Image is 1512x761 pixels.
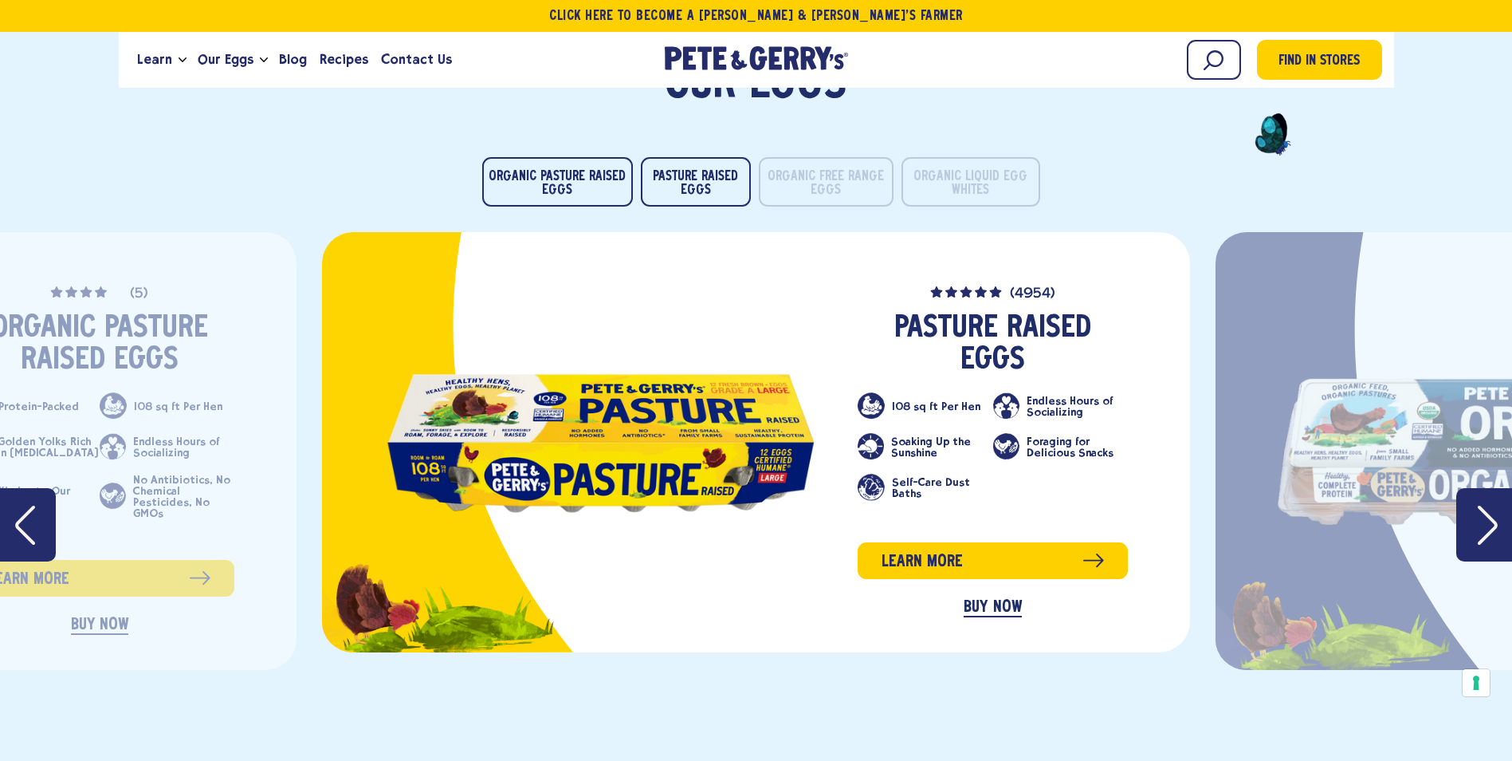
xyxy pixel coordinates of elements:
a: BUY NOW [71,617,128,635]
li: No Antibiotics, No Chemical Pesticides, No GMOs [100,474,234,519]
li: Self-Care Dust Baths [858,474,992,501]
span: (5) [130,287,148,302]
span: Find in Stores [1278,51,1360,73]
a: Our Eggs [191,38,260,81]
button: Your consent preferences for tracking technologies [1463,669,1490,696]
a: Find in Stores [1257,40,1382,80]
li: 108 sq ft Per Hen [100,392,234,420]
button: Organic Free Range Eggs [759,157,893,207]
h3: Pasture Raised Eggs [858,313,1128,377]
a: (4954) [858,283,1128,302]
a: Blog [273,38,313,81]
button: Open the dropdown menu for Our Eggs [260,57,268,63]
a: Contact Us [375,38,458,81]
li: Foraging for Delicious Snacks [993,433,1128,460]
button: Organic Pasture Raised Eggs [482,157,633,207]
li: Endless Hours of Socializing [993,392,1128,420]
button: Pasture Raised Eggs [641,157,751,207]
a: Learn [131,38,179,81]
button: Organic Liquid Egg Whites [901,157,1040,207]
li: Endless Hours of Socializing [100,433,234,460]
a: Learn more [858,542,1128,579]
span: Contact Us [381,49,452,69]
li: Soaking Up the Sunshine [858,433,992,460]
div: slide 2 of 4 [322,232,1190,653]
span: Recipes [320,49,368,69]
button: Open the dropdown menu for Learn [179,57,187,63]
button: Next [1456,488,1512,562]
span: (4954) [1010,287,1054,302]
input: Search [1187,40,1241,80]
span: Blog [279,49,307,69]
li: 108 sq ft Per Hen [858,392,992,420]
a: BUY NOW [964,599,1021,617]
span: Learn [137,49,172,69]
a: Recipes [313,38,375,81]
span: Our Eggs [198,49,253,69]
span: Learn more [882,550,963,574]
